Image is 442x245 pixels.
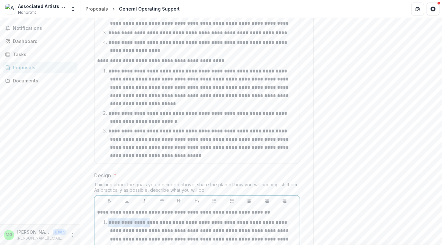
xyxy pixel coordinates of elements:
[140,197,148,205] button: Italicize
[193,197,201,205] button: Heading 2
[3,23,77,33] button: Notifications
[17,235,66,241] p: [PERSON_NAME][EMAIL_ADDRESS][DOMAIN_NAME]
[18,3,66,10] div: Associated Artists of [GEOGRAPHIC_DATA]
[68,3,77,15] button: Open entity switcher
[83,4,182,13] nav: breadcrumb
[13,77,72,84] div: Documents
[105,197,113,205] button: Bold
[17,229,50,235] p: [PERSON_NAME]
[53,229,66,235] p: User
[123,197,131,205] button: Underline
[13,26,75,31] span: Notifications
[3,75,77,86] a: Documents
[3,62,77,73] a: Proposals
[263,197,271,205] button: Align Center
[3,49,77,60] a: Tasks
[119,5,180,12] div: General Operating Support
[18,10,36,15] span: Nonprofit
[13,51,72,58] div: Tasks
[158,197,166,205] button: Strike
[94,182,300,195] div: Thinking about the goals you described above, share the plan of how you will accomplish them. As ...
[3,36,77,46] a: Dashboard
[13,38,72,45] div: Dashboard
[228,197,236,205] button: Ordered List
[427,3,439,15] button: Get Help
[176,197,183,205] button: Heading 1
[86,5,108,12] div: Proposals
[5,4,15,14] img: Associated Artists of Pittsburgh
[411,3,424,15] button: Partners
[6,233,13,237] div: Madeline Gent
[13,64,72,71] div: Proposals
[211,197,218,205] button: Bullet List
[83,4,111,13] a: Proposals
[281,197,288,205] button: Align Right
[246,197,253,205] button: Align Left
[68,231,76,239] button: More
[94,172,111,179] p: Design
